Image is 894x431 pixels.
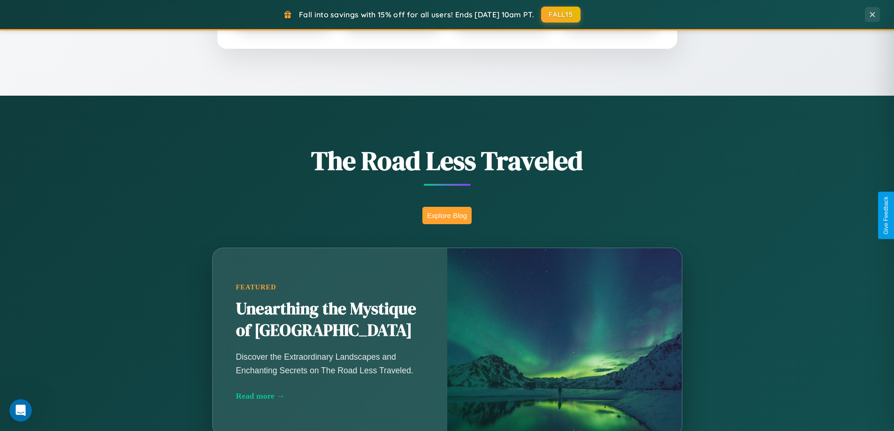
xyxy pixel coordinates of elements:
h2: Unearthing the Mystique of [GEOGRAPHIC_DATA] [236,298,424,341]
span: Fall into savings with 15% off for all users! Ends [DATE] 10am PT. [299,10,534,19]
iframe: Intercom live chat [9,399,32,422]
h1: The Road Less Traveled [166,143,729,179]
div: Give Feedback [883,197,889,234]
button: FALL15 [541,7,581,23]
p: Discover the Extraordinary Landscapes and Enchanting Secrets on The Road Less Traveled. [236,350,424,377]
button: Explore Blog [422,207,472,224]
div: Featured [236,283,424,291]
div: Read more → [236,391,424,401]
